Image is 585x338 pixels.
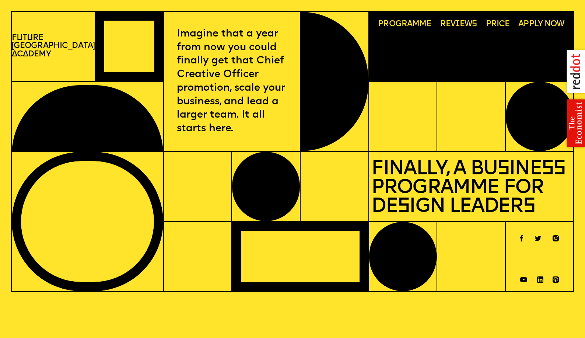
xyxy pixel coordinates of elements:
[455,20,460,28] span: i
[27,34,33,42] span: u
[177,27,287,136] p: Imagine that a year from now you could finally get that Chief Creative Officer promotion, scale y...
[371,157,571,216] p: Finally, a Business Programme for Design Leaders
[535,233,541,238] a: Twitter
[560,43,585,99] img: reddot
[553,274,558,280] a: Spotify
[12,50,17,58] span: A
[12,34,95,59] a: Future[GEOGRAPHIC_DATA]Academy
[560,96,585,151] img: the economist
[537,274,543,280] a: Linkedin
[12,34,95,59] p: F t re [GEOGRAPHIC_DATA] c demy
[520,233,523,240] a: Facebook
[378,20,431,29] span: Programme
[518,20,564,29] span: Apply now
[440,20,477,29] span: Rev ews
[23,50,28,58] span: a
[486,20,510,29] span: Price
[520,274,528,279] a: Youtube
[17,34,22,42] span: u
[553,233,559,239] a: Instagram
